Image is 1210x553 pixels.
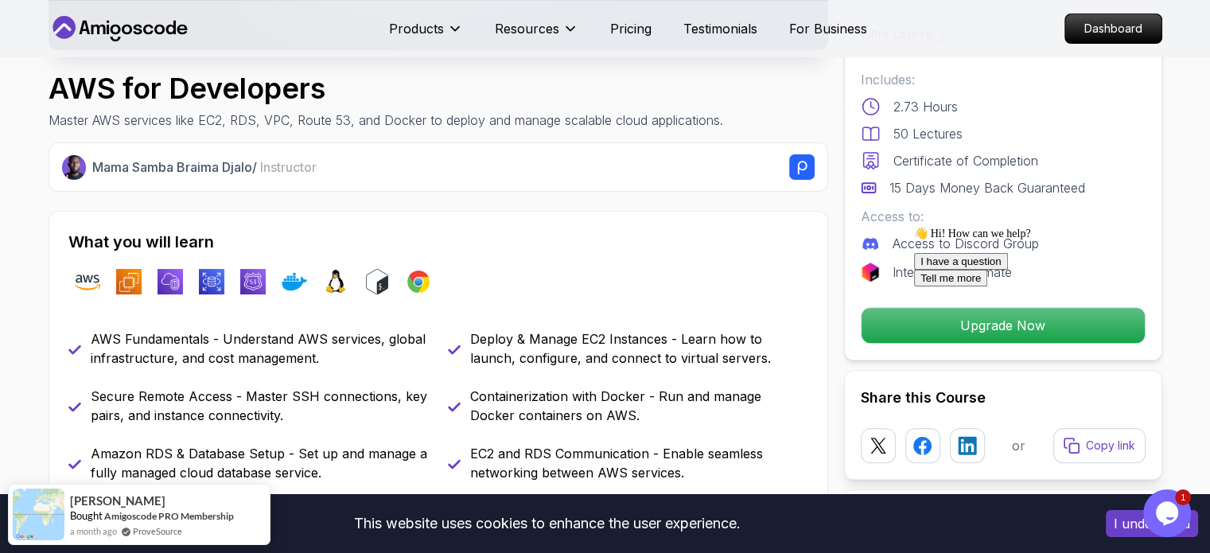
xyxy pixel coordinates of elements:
img: Nelson Djalo [62,155,87,180]
span: 👋 Hi! How can we help? [6,7,123,19]
p: Containerization with Docker - Run and manage Docker containers on AWS. [470,387,808,425]
div: This website uses cookies to enhance the user experience. [12,506,1082,541]
iframe: chat widget [1143,489,1194,537]
img: linux logo [323,269,348,294]
button: Accept cookies [1106,510,1198,537]
p: EC2 and RDS Communication - Enable seamless networking between AWS services. [470,444,808,482]
span: a month ago [70,524,117,538]
a: Dashboard [1064,14,1162,44]
button: Products [389,19,463,51]
p: Deploy & Manage EC2 Instances - Learn how to launch, configure, and connect to virtual servers. [470,329,808,368]
h2: Share this Course [861,387,1146,409]
img: chrome logo [406,269,431,294]
a: Pricing [610,19,652,38]
span: [PERSON_NAME] [70,494,165,508]
span: Instructor [260,159,317,175]
img: route53 logo [240,269,266,294]
p: Secure Remote Access - Master SSH connections, key pairs, and instance connectivity. [91,387,429,425]
p: Upgrade Now [862,308,1145,343]
p: Certificate of Completion [893,151,1038,170]
img: bash logo [364,269,390,294]
p: 50 Lectures [893,124,963,143]
img: vpc logo [158,269,183,294]
img: rds logo [199,269,224,294]
p: IntelliJ IDEA Ultimate [893,263,1012,282]
img: jetbrains logo [861,263,880,282]
a: Amigoscode PRO Membership [104,510,234,522]
p: Resources [495,19,559,38]
button: Resources [495,19,578,51]
img: provesource social proof notification image [13,489,64,540]
img: ec2 logo [116,269,142,294]
p: Includes: [861,70,1146,89]
p: AWS Fundamentals - Understand AWS services, global infrastructure, and cost management. [91,329,429,368]
span: Bought [70,509,103,522]
p: Access to Discord Group [893,234,1039,253]
h1: AWS for Developers [49,72,723,104]
p: Dashboard [1065,14,1161,43]
button: I have a question [6,33,100,49]
p: 2.73 Hours [893,97,958,116]
button: Upgrade Now [861,307,1146,344]
iframe: chat widget [908,220,1194,481]
a: Testimonials [683,19,757,38]
div: 👋 Hi! How can we help?I have a questionTell me more [6,6,293,66]
p: Master AWS services like EC2, RDS, VPC, Route 53, and Docker to deploy and manage scalable cloud ... [49,111,723,130]
p: Amazon RDS & Database Setup - Set up and manage a fully managed cloud database service. [91,444,429,482]
p: Products [389,19,444,38]
img: aws logo [75,269,100,294]
a: For Business [789,19,867,38]
p: 15 Days Money Back Guaranteed [889,178,1085,197]
img: docker logo [282,269,307,294]
button: Tell me more [6,49,80,66]
p: Mama Samba Braima Djalo / [92,158,317,177]
p: Access to: [861,207,1146,226]
a: ProveSource [133,524,182,538]
h2: What you will learn [68,231,808,253]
